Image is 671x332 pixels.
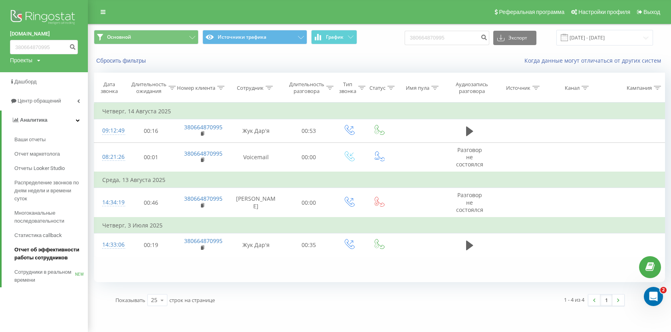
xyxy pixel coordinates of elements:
button: График [311,30,357,44]
span: Разговор не состоялся [456,146,483,168]
span: Сотрудники в реальном времени [14,268,75,284]
td: 00:01 [126,142,176,172]
a: Отчеты Looker Studio [14,161,88,176]
a: Распределение звонков по дням недели и времени суток [14,176,88,206]
span: Распределение звонков по дням недели и времени суток [14,179,84,203]
span: Выход [643,9,660,15]
td: [PERSON_NAME] [228,188,284,217]
div: Длительность ожидания [131,81,167,95]
span: Центр обращений [18,98,61,104]
button: Сбросить фильтры [94,57,150,64]
div: Статус [369,85,385,91]
iframe: Intercom live chat [644,287,663,306]
div: Номер клиента [177,85,215,91]
div: Дата звонка [94,81,124,95]
span: Основной [107,34,131,40]
td: Voicemail [228,142,284,172]
a: 380664870995 [184,195,222,202]
a: 1 [600,294,612,306]
td: 00:46 [126,188,176,217]
span: Статистика callback [14,231,62,239]
span: Отчет об эффективности работы сотрудников [14,246,84,262]
div: 14:34:19 [102,195,118,210]
input: Поиск по номеру [10,40,78,54]
td: 00:35 [284,233,334,257]
td: Жук Дар'я [228,119,284,142]
span: Дашборд [14,79,37,85]
div: Кампания [627,85,652,91]
span: Настройки профиля [578,9,630,15]
div: Имя пула [406,85,429,91]
a: Ваши отчеты [14,132,88,147]
a: Сотрудники в реальном времениNEW [14,265,88,287]
td: Жук Дар'я [228,233,284,257]
div: Аудиозапись разговора [453,81,491,95]
a: Отчет об эффективности работы сотрудников [14,243,88,265]
span: График [326,34,343,40]
a: [DOMAIN_NAME] [10,30,78,38]
a: Статистика callback [14,228,88,243]
a: Когда данные могут отличаться от других систем [524,57,665,64]
div: 25 [151,296,157,304]
a: 380664870995 [184,123,222,131]
div: 1 - 4 из 4 [564,296,584,304]
div: Сотрудник [237,85,264,91]
span: строк на странице [169,296,215,304]
td: 00:00 [284,142,334,172]
a: 380664870995 [184,150,222,157]
a: Отчет маркетолога [14,147,88,161]
div: 08:21:26 [102,149,118,165]
td: 00:16 [126,119,176,142]
div: Тип звонка [339,81,356,95]
button: Экспорт [493,31,536,45]
div: Длительность разговора [289,81,324,95]
span: 2 [660,287,667,293]
span: Многоканальные последовательности [14,209,84,225]
button: Источники трафика [202,30,307,44]
span: Показывать [115,296,145,304]
span: Разговор не состоялся [456,191,483,213]
a: Многоканальные последовательности [14,206,88,228]
td: 00:19 [126,233,176,257]
span: Отчеты Looker Studio [14,164,65,172]
span: Аналитика [20,117,48,123]
a: 380664870995 [184,237,222,245]
span: Реферальная программа [499,9,564,15]
div: 14:33:06 [102,237,118,253]
button: Основной [94,30,199,44]
div: Источник [506,85,530,91]
input: Поиск по номеру [405,31,489,45]
div: 09:12:49 [102,123,118,138]
div: Проекты [10,56,32,64]
td: 00:00 [284,188,334,217]
div: Канал [565,85,580,91]
a: Аналитика [2,111,88,130]
img: Ringostat logo [10,8,78,28]
span: Ваши отчеты [14,136,46,144]
td: 00:53 [284,119,334,142]
span: Отчет маркетолога [14,150,60,158]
